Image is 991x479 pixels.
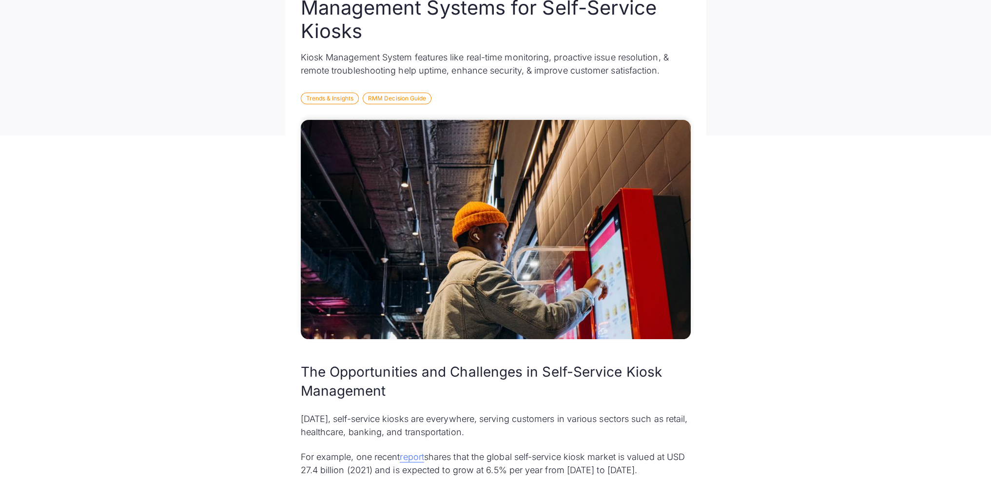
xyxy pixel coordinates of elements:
p: [DATE], self-service kiosks are everywhere, serving customers in various sectors such as retail, ... [301,412,691,439]
h2: The Opportunities and Challenges in Self-Service Kiosk Management [301,363,691,401]
p: Kiosk Management System features like real-time monitoring, proactive issue resolution, & remote ... [301,51,691,77]
div: Trends & Insights [301,93,359,104]
div: RMM Decision Guide [363,93,431,104]
a: report [400,452,424,462]
p: For example, one recent shares that the global self-service kiosk market is valued at USD 27.4 bi... [301,450,691,477]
